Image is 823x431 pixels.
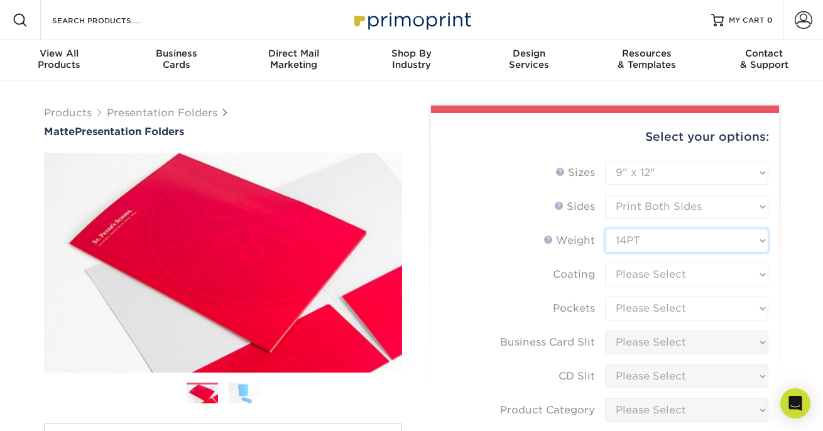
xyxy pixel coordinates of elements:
[471,48,588,59] span: Design
[706,48,823,59] span: Contact
[107,107,217,119] a: Presentation Folders
[729,15,765,26] span: MY CART
[117,40,235,80] a: BusinessCards
[117,48,235,70] div: Cards
[588,40,706,80] a: Resources& Templates
[44,139,402,386] img: Matte 01
[44,126,402,138] a: MattePresentation Folders
[44,107,92,119] a: Products
[767,16,773,25] span: 0
[352,48,470,59] span: Shop By
[187,383,218,405] img: Presentation Folders 01
[780,388,810,418] div: Open Intercom Messenger
[51,13,173,28] input: SEARCH PRODUCTS.....
[117,48,235,59] span: Business
[706,40,823,80] a: Contact& Support
[44,126,75,138] span: Matte
[471,40,588,80] a: DesignServices
[471,48,588,70] div: Services
[441,113,769,161] div: Select your options:
[235,40,352,80] a: Direct MailMarketing
[352,48,470,70] div: Industry
[44,126,402,138] h1: Presentation Folders
[352,40,470,80] a: Shop ByIndustry
[706,48,823,70] div: & Support
[229,382,260,404] img: Presentation Folders 02
[235,48,352,59] span: Direct Mail
[235,48,352,70] div: Marketing
[3,393,107,427] iframe: Google Customer Reviews
[588,48,706,70] div: & Templates
[349,6,474,33] img: Primoprint
[588,48,706,59] span: Resources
